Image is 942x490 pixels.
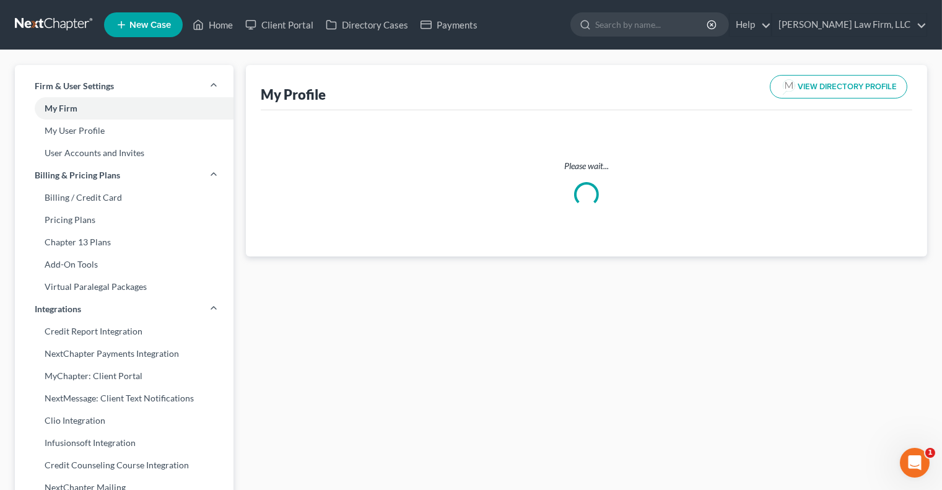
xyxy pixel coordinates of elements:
[35,303,81,315] span: Integrations
[15,186,233,209] a: Billing / Credit Card
[186,14,239,36] a: Home
[15,142,233,164] a: User Accounts and Invites
[770,75,907,98] button: VIEW DIRECTORY PROFILE
[15,209,233,231] a: Pricing Plans
[15,97,233,120] a: My Firm
[15,75,233,97] a: Firm & User Settings
[15,387,233,409] a: NextMessage: Client Text Notifications
[15,454,233,476] a: Credit Counseling Course Integration
[271,160,902,172] p: Please wait...
[15,409,233,432] a: Clio Integration
[798,83,897,91] span: VIEW DIRECTORY PROFILE
[15,120,233,142] a: My User Profile
[320,14,414,36] a: Directory Cases
[15,298,233,320] a: Integrations
[239,14,320,36] a: Client Portal
[15,365,233,387] a: MyChapter: Client Portal
[35,169,120,182] span: Billing & Pricing Plans
[414,14,484,36] a: Payments
[730,14,771,36] a: Help
[15,231,233,253] a: Chapter 13 Plans
[595,13,709,36] input: Search by name...
[35,80,114,92] span: Firm & User Settings
[15,432,233,454] a: Infusionsoft Integration
[15,276,233,298] a: Virtual Paralegal Packages
[261,85,326,103] div: My Profile
[15,253,233,276] a: Add-On Tools
[772,14,927,36] a: [PERSON_NAME] Law Firm, LLC
[15,164,233,186] a: Billing & Pricing Plans
[900,448,930,478] iframe: Intercom live chat
[780,78,798,95] img: modern-attorney-logo-488310dd42d0e56951fffe13e3ed90e038bc441dd813d23dff0c9337a977f38e.png
[925,448,935,458] span: 1
[15,343,233,365] a: NextChapter Payments Integration
[129,20,171,30] span: New Case
[15,320,233,343] a: Credit Report Integration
